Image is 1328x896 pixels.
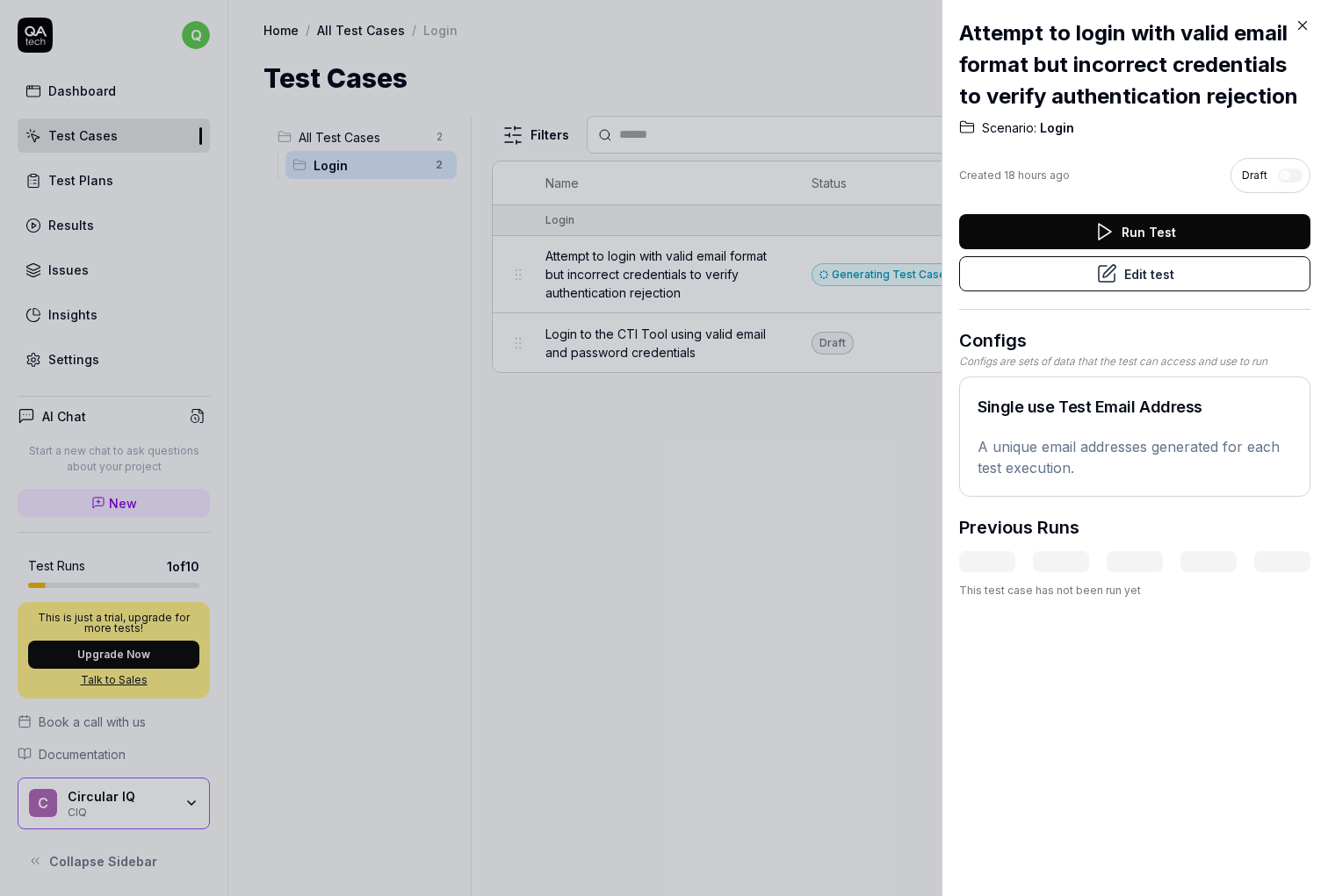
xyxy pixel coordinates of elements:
div: This test case has not been run yet [959,583,1310,599]
button: Run Test [959,214,1310,249]
button: Edit test [959,256,1310,291]
h3: Configs [959,327,1310,354]
h3: Previous Runs [959,514,1079,541]
span: Draft [1242,168,1267,183]
div: Created [959,168,1070,183]
time: 18 hours ago [1004,168,1070,182]
h2: Single use Test Email Address [978,395,1292,419]
div: Configs are sets of data that the test can access and use to run [959,354,1310,369]
p: A unique email addresses generated for each test execution. [978,436,1292,478]
span: Login [1036,119,1074,137]
h2: Attempt to login with valid email format but incorrect credentials to verify authentication rejec... [959,18,1310,112]
span: Scenario: [982,119,1036,137]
